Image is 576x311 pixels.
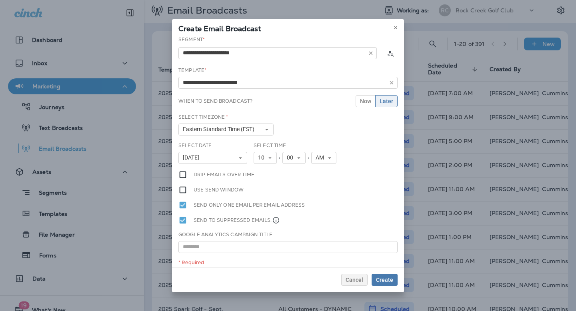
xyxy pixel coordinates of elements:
[178,142,212,149] label: Select Date
[380,98,393,104] span: Later
[194,170,254,179] label: Drip emails over time
[287,154,296,161] span: 00
[346,277,363,283] span: Cancel
[311,152,336,164] button: AM
[282,152,306,164] button: 00
[356,95,376,107] button: Now
[194,201,305,209] label: Send only one email per email address
[360,98,371,104] span: Now
[178,124,274,136] button: Eastern Standard Time (EST)
[376,277,393,283] span: Create
[258,154,268,161] span: 10
[375,95,398,107] button: Later
[178,114,228,120] label: Select Timezone
[383,46,398,60] button: Calculate the estimated number of emails to be sent based on selected segment. (This could take a...
[183,154,202,161] span: [DATE]
[341,274,368,286] button: Cancel
[254,152,277,164] button: 10
[316,154,327,161] span: AM
[306,152,311,164] div: :
[277,152,282,164] div: :
[178,259,398,266] div: * Required
[372,274,398,286] button: Create
[178,36,205,43] label: Segment
[178,152,247,164] button: [DATE]
[194,185,244,194] label: Use send window
[178,231,272,238] label: Google Analytics Campaign Title
[178,98,252,104] label: When to send broadcast?
[172,19,404,36] div: Create Email Broadcast
[178,67,206,74] label: Template
[194,216,280,225] label: Send to suppressed emails.
[254,142,286,149] label: Select Time
[183,126,258,133] span: Eastern Standard Time (EST)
